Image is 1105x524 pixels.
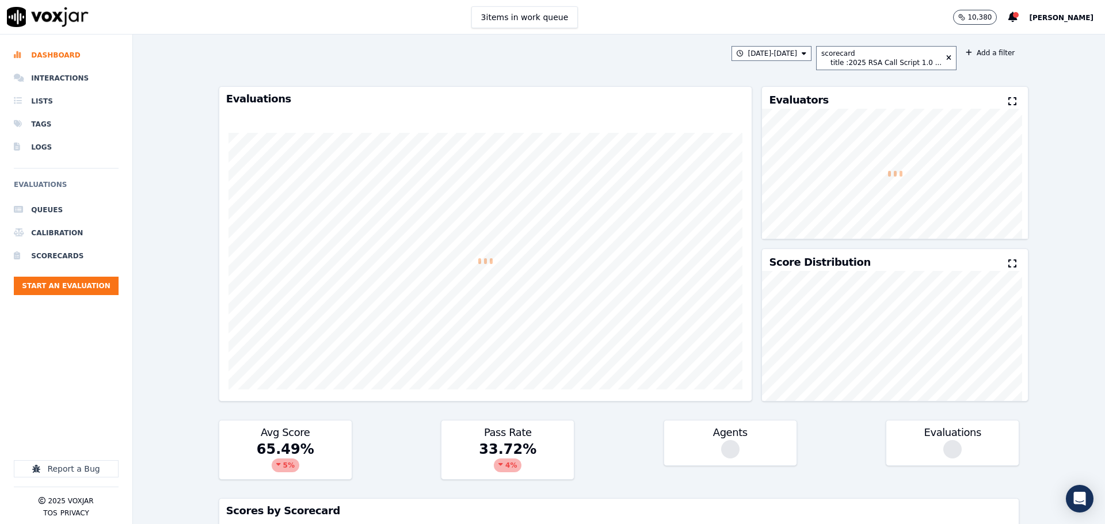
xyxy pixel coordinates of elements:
h3: Evaluators [769,95,828,105]
span: [PERSON_NAME] [1029,14,1093,22]
div: 65.49 % [219,440,352,479]
button: [PERSON_NAME] [1029,10,1105,24]
button: 3items in work queue [471,6,578,28]
h3: Score Distribution [769,257,870,267]
div: title : 2025 RSA Call Script 1.0 ... [830,58,942,67]
h3: Scores by Scorecard [226,506,1012,516]
a: Interactions [14,67,119,90]
button: Report a Bug [14,460,119,477]
h3: Evaluations [226,94,745,104]
a: Logs [14,136,119,159]
button: Privacy [60,508,89,518]
h3: Avg Score [226,427,345,438]
p: 2025 Voxjar [48,496,93,506]
div: 33.72 % [441,440,574,479]
div: 4 % [494,458,521,472]
p: 10,380 [967,13,992,22]
a: Tags [14,113,119,136]
h3: Agents [671,427,790,438]
a: Calibration [14,221,119,244]
a: Scorecards [14,244,119,267]
h6: Evaluations [14,178,119,198]
h3: Pass Rate [448,427,567,438]
div: scorecard [821,49,942,58]
h3: Evaluations [893,427,1012,438]
button: TOS [43,508,57,518]
button: Start an Evaluation [14,277,119,295]
a: Dashboard [14,44,119,67]
button: scorecard title :2025 RSA Call Script 1.0 ... [816,46,957,70]
button: 10,380 [953,10,1008,25]
button: 10,380 [953,10,997,25]
div: 5 % [272,458,299,472]
a: Queues [14,198,119,221]
button: [DATE]-[DATE] [731,46,812,61]
a: Lists [14,90,119,113]
img: voxjar logo [7,7,89,27]
button: Add a filter [961,46,1019,60]
div: Open Intercom Messenger [1066,485,1093,512]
